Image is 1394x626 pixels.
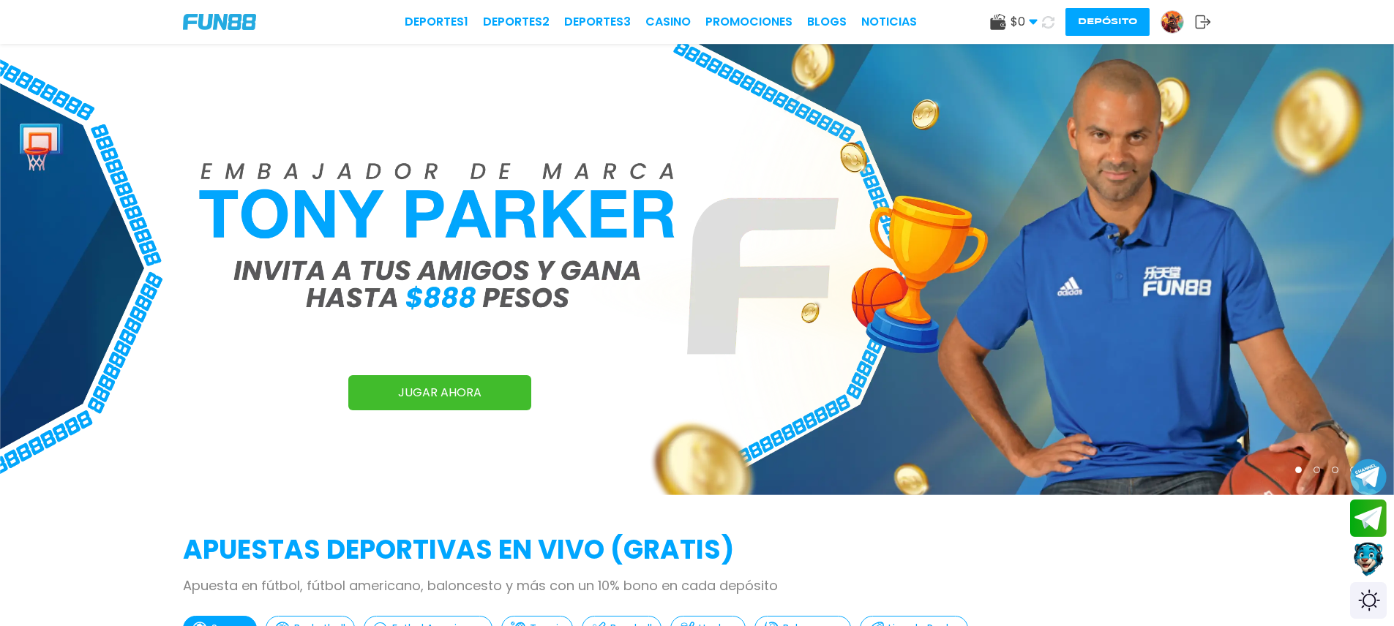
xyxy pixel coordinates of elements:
span: $ 0 [1011,13,1038,31]
button: Depósito [1065,8,1150,36]
a: BLOGS [807,13,847,31]
button: Join telegram channel [1350,458,1387,496]
a: JUGAR AHORA [348,375,531,410]
a: Promociones [705,13,792,31]
a: Deportes3 [564,13,631,31]
button: Contact customer service [1350,540,1387,578]
a: Avatar [1161,10,1195,34]
img: Avatar [1161,11,1183,33]
div: Switch theme [1350,582,1387,619]
a: Deportes1 [405,13,468,31]
img: Company Logo [183,14,256,30]
h2: APUESTAS DEPORTIVAS EN VIVO (gratis) [183,530,1211,570]
button: Join telegram [1350,499,1387,538]
p: Apuesta en fútbol, fútbol americano, baloncesto y más con un 10% bono en cada depósito [183,576,1211,595]
a: CASINO [645,13,691,31]
a: NOTICIAS [861,13,917,31]
a: Deportes2 [483,13,550,31]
